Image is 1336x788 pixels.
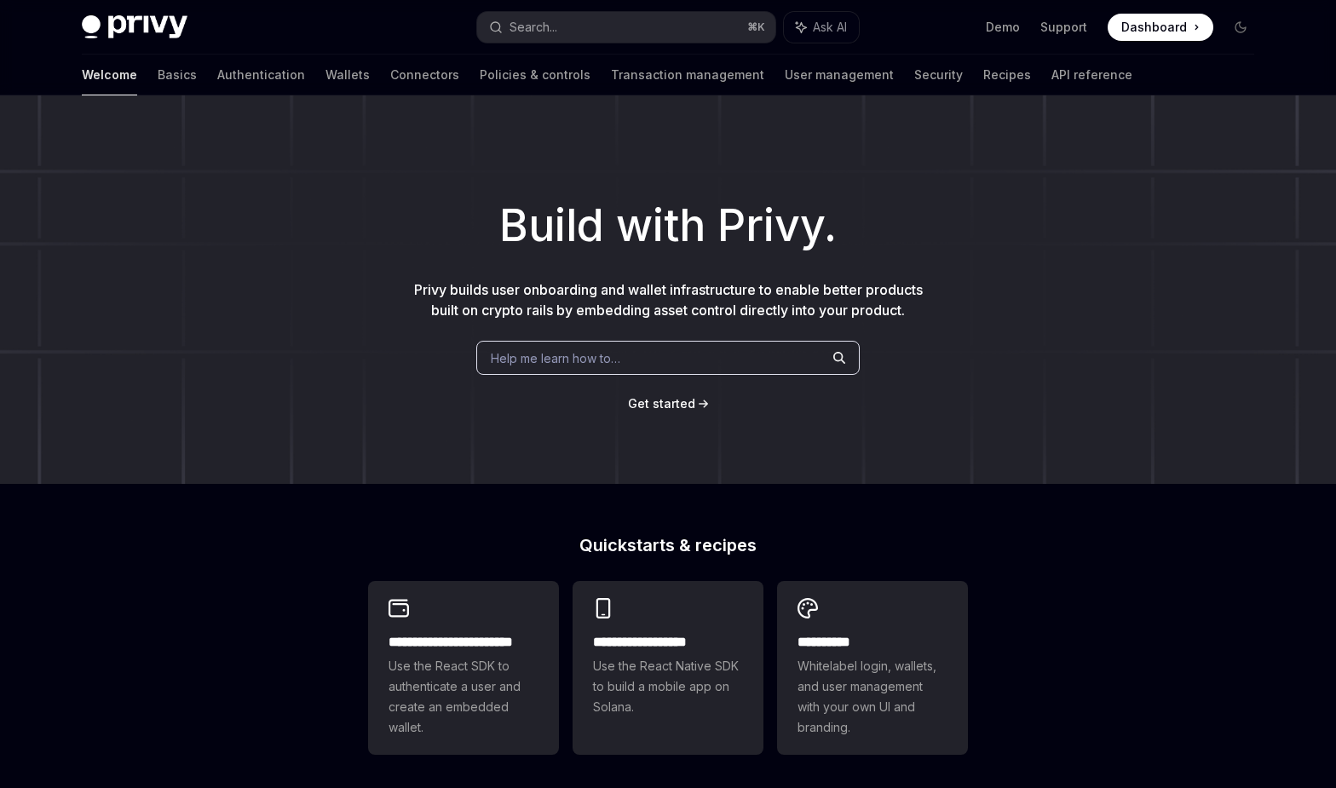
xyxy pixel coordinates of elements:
[491,349,620,367] span: Help me learn how to…
[1108,14,1213,41] a: Dashboard
[325,55,370,95] a: Wallets
[82,55,137,95] a: Welcome
[777,581,968,755] a: **** *****Whitelabel login, wallets, and user management with your own UI and branding.
[785,55,894,95] a: User management
[611,55,764,95] a: Transaction management
[798,656,947,738] span: Whitelabel login, wallets, and user management with your own UI and branding.
[813,19,847,36] span: Ask AI
[1051,55,1132,95] a: API reference
[628,396,695,411] span: Get started
[82,15,187,39] img: dark logo
[747,20,765,34] span: ⌘ K
[217,55,305,95] a: Authentication
[1040,19,1087,36] a: Support
[27,193,1309,259] h1: Build with Privy.
[628,395,695,412] a: Get started
[573,581,763,755] a: **** **** **** ***Use the React Native SDK to build a mobile app on Solana.
[390,55,459,95] a: Connectors
[1121,19,1187,36] span: Dashboard
[914,55,963,95] a: Security
[1227,14,1254,41] button: Toggle dark mode
[158,55,197,95] a: Basics
[510,17,557,37] div: Search...
[983,55,1031,95] a: Recipes
[368,537,968,554] h2: Quickstarts & recipes
[477,12,775,43] button: Search...⌘K
[784,12,859,43] button: Ask AI
[593,656,743,717] span: Use the React Native SDK to build a mobile app on Solana.
[480,55,590,95] a: Policies & controls
[389,656,538,738] span: Use the React SDK to authenticate a user and create an embedded wallet.
[414,281,923,319] span: Privy builds user onboarding and wallet infrastructure to enable better products built on crypto ...
[986,19,1020,36] a: Demo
